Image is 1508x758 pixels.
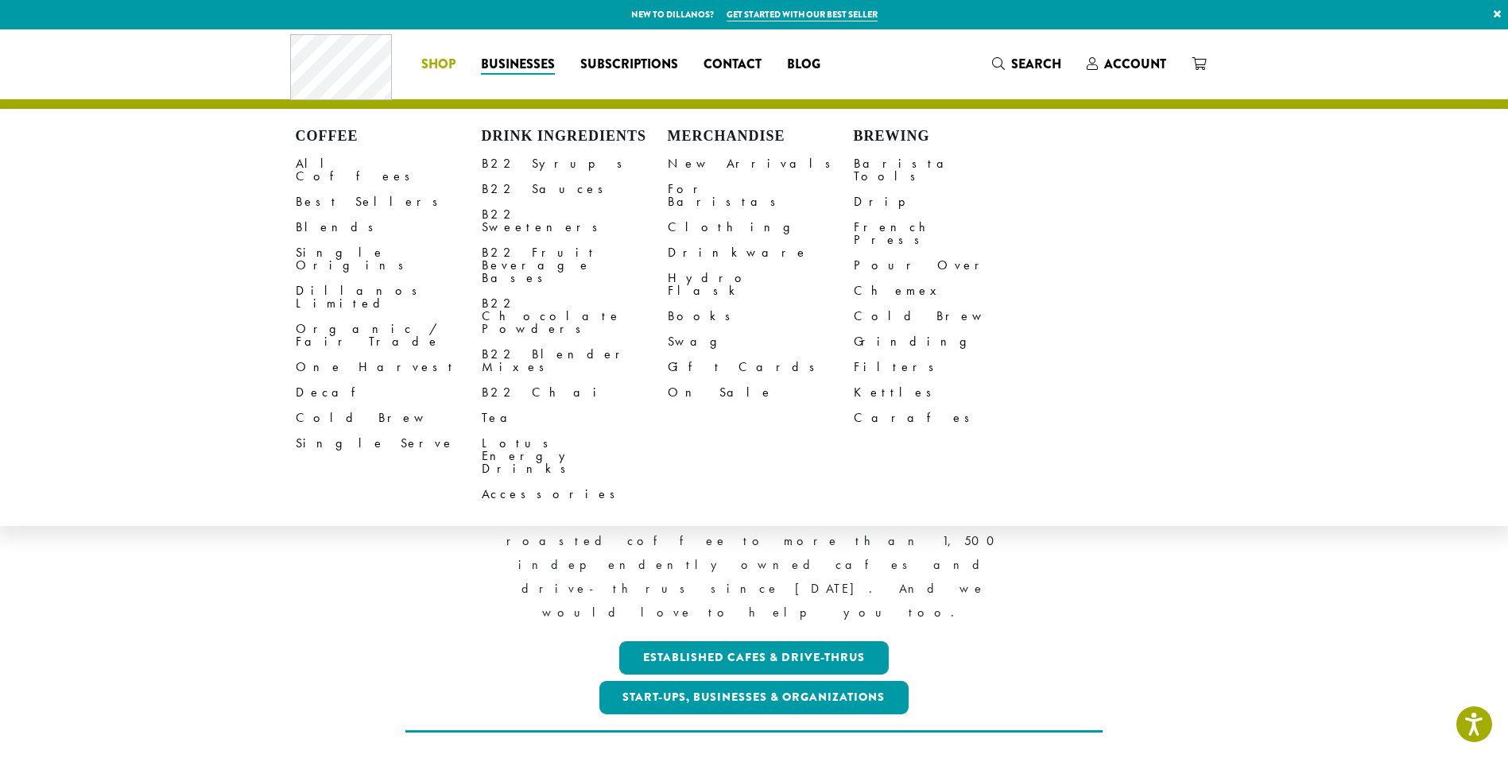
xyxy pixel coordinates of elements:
[580,55,678,75] span: Subscriptions
[1104,55,1166,73] span: Account
[704,55,762,75] span: Contact
[296,380,482,405] a: Decaf
[482,291,668,342] a: B22 Chocolate Powders
[854,128,1040,145] h4: Brewing
[854,151,1040,189] a: Barista Tools
[668,240,854,265] a: Drinkware
[296,278,482,316] a: Dillanos Limited
[854,354,1040,380] a: Filters
[854,215,1040,253] a: French Press
[482,481,668,507] a: Accessories
[482,431,668,481] a: Lotus Energy Drinks
[296,128,482,145] h4: Coffee
[482,240,668,291] a: B22 Fruit Beverage Bases
[668,128,854,145] h4: Merchandise
[599,681,909,714] a: Start-ups, Businesses & Organizations
[481,55,555,75] span: Businesses
[482,202,668,240] a: B22 Sweeteners
[482,128,668,145] h4: Drink Ingredients
[296,431,482,456] a: Single Serve
[668,215,854,240] a: Clothing
[854,278,1040,304] a: Chemex
[482,405,668,431] a: Tea
[668,265,854,304] a: Hydro Flask
[296,215,482,240] a: Blends
[854,329,1040,354] a: Grinding
[854,380,1040,405] a: Kettles
[668,329,854,354] a: Swag
[482,380,668,405] a: B22 Chai
[296,316,482,354] a: Organic / Fair Trade
[482,176,668,202] a: B22 Sauces
[296,354,482,380] a: One Harvest
[482,151,668,176] a: B22 Syrups
[854,189,1040,215] a: Drip
[296,151,482,189] a: All Coffees
[979,51,1074,77] a: Search
[727,8,878,21] a: Get started with our best seller
[296,240,482,278] a: Single Origins
[1011,55,1061,73] span: Search
[409,52,468,77] a: Shop
[619,641,889,675] a: Established Cafes & Drive-Thrus
[296,189,482,215] a: Best Sellers
[668,380,854,405] a: On Sale
[787,55,820,75] span: Blog
[854,405,1040,431] a: Carafes
[854,253,1040,278] a: Pour Over
[421,55,456,75] span: Shop
[296,405,482,431] a: Cold Brew
[668,151,854,176] a: New Arrivals
[668,354,854,380] a: Gift Cards
[482,342,668,380] a: B22 Blender Mixes
[668,304,854,329] a: Books
[854,304,1040,329] a: Cold Brew
[668,176,854,215] a: For Baristas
